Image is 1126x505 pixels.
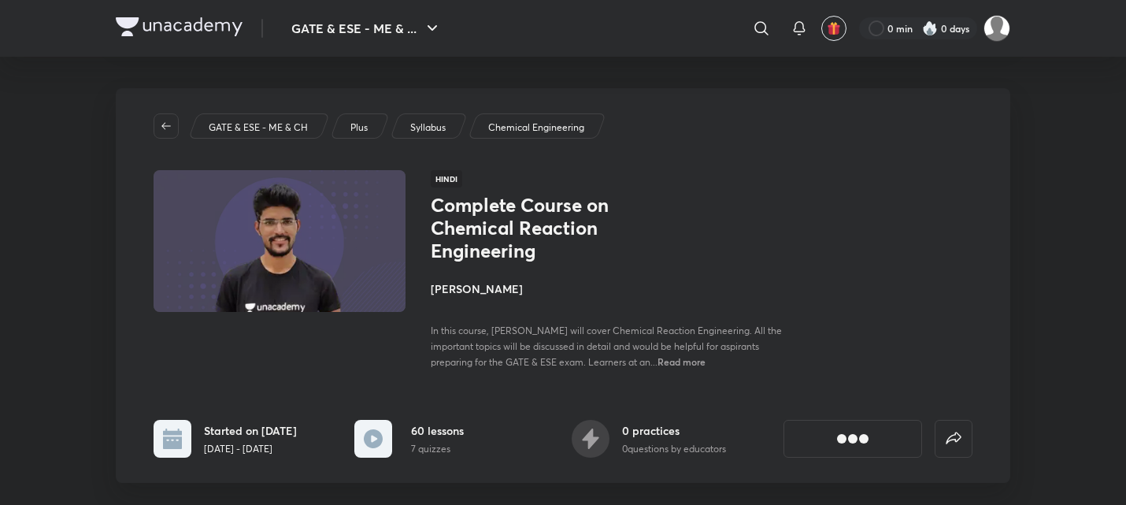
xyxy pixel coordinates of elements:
a: Company Logo [116,17,243,40]
span: Read more [657,355,706,368]
p: Plus [350,121,368,135]
p: 0 questions by educators [622,442,726,456]
img: streak [922,20,938,36]
button: false [935,420,972,458]
h6: Started on [DATE] [204,422,297,439]
p: 7 quizzes [411,442,464,456]
a: Plus [348,121,371,135]
a: Chemical Engineering [486,121,587,135]
img: Thumbnail [151,169,408,314]
h1: Complete Course on Chemical Reaction Engineering [431,194,688,262]
img: Company Logo [116,17,243,36]
img: Manasi Raut [983,15,1010,42]
span: In this course, [PERSON_NAME] will cover Chemical Reaction Engineering. All the important topics ... [431,325,782,368]
img: avatar [827,21,841,35]
h6: 0 practices [622,422,726,439]
p: [DATE] - [DATE] [204,442,297,456]
button: avatar [821,16,846,41]
a: Syllabus [408,121,449,135]
h6: 60 lessons [411,422,464,439]
a: GATE & ESE - ME & CH [206,121,311,135]
button: GATE & ESE - ME & ... [282,13,451,44]
p: GATE & ESE - ME & CH [209,121,308,135]
p: Syllabus [410,121,446,135]
p: Chemical Engineering [488,121,584,135]
h4: [PERSON_NAME] [431,280,783,297]
button: [object Object] [783,420,922,458]
span: Hindi [431,170,462,188]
